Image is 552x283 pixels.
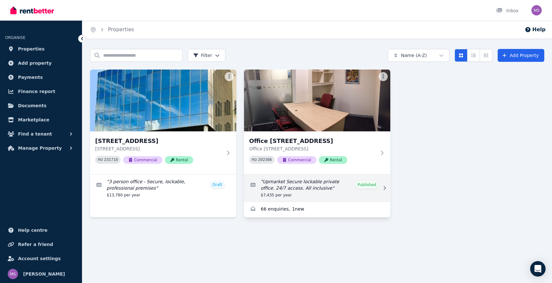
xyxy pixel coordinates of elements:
[5,127,77,140] button: Find a tenant
[244,202,390,217] a: Enquiries for Office L1/4 Railway Parade, Burwood
[531,5,542,15] img: Mark Stariha
[18,144,62,152] span: Manage Property
[18,116,49,124] span: Marketplace
[188,49,225,62] button: Filter
[90,70,236,174] a: 4 Railway Parade, Burwood[STREET_ADDRESS][STREET_ADDRESS]PID 231718CommercialRental
[467,49,480,62] button: Compact list view
[379,72,388,81] button: More options
[5,99,77,112] a: Documents
[249,137,376,146] h3: Office [STREET_ADDRESS]
[496,7,519,14] div: Inbox
[5,113,77,126] a: Marketplace
[18,130,52,138] span: Find a tenant
[480,49,493,62] button: Expanded list view
[5,35,25,40] span: ORGANISE
[5,57,77,70] a: Add property
[249,146,376,152] p: Office [STREET_ADDRESS]
[18,241,53,248] span: Refer a friend
[18,88,55,95] span: Finance report
[244,70,390,174] a: Office L1/4 Railway Parade, BurwoodOffice [STREET_ADDRESS]Office [STREET_ADDRESS]PID 202306Commer...
[23,270,65,278] span: [PERSON_NAME]
[258,158,272,162] code: 202306
[18,102,47,109] span: Documents
[8,269,18,279] img: Mark Stariha
[244,70,390,131] img: Office L1/4 Railway Parade, Burwood
[388,49,449,62] button: Name (A-Z)
[165,156,193,164] span: Rental
[252,158,257,162] small: PID
[5,85,77,98] a: Finance report
[5,71,77,84] a: Payments
[104,158,118,162] code: 231718
[90,70,236,131] img: 4 Railway Parade, Burwood
[90,175,236,202] a: Edit listing: 3 person office - Secure, lockable, professional premises
[5,252,77,265] a: Account settings
[455,49,493,62] div: View options
[530,261,546,277] div: Open Intercom Messenger
[18,73,43,81] span: Payments
[82,21,142,39] nav: Breadcrumb
[18,45,45,53] span: Properties
[18,59,52,67] span: Add property
[95,146,222,152] p: [STREET_ADDRESS]
[123,156,162,164] span: Commercial
[525,26,546,33] button: Help
[95,137,222,146] h3: [STREET_ADDRESS]
[18,255,61,262] span: Account settings
[193,52,212,59] span: Filter
[401,52,427,59] span: Name (A-Z)
[10,5,54,15] img: RentBetter
[108,26,134,33] a: Properties
[225,72,234,81] button: More options
[277,156,316,164] span: Commercial
[244,175,390,202] a: Edit listing: Upmarket Secure lockable private office. 24/7 access. All inclusive
[455,49,467,62] button: Card view
[498,49,544,62] a: Add Property
[5,42,77,55] a: Properties
[98,158,103,162] small: PID
[5,238,77,251] a: Refer a friend
[5,224,77,237] a: Help centre
[319,156,347,164] span: Rental
[5,142,77,155] button: Manage Property
[18,226,48,234] span: Help centre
